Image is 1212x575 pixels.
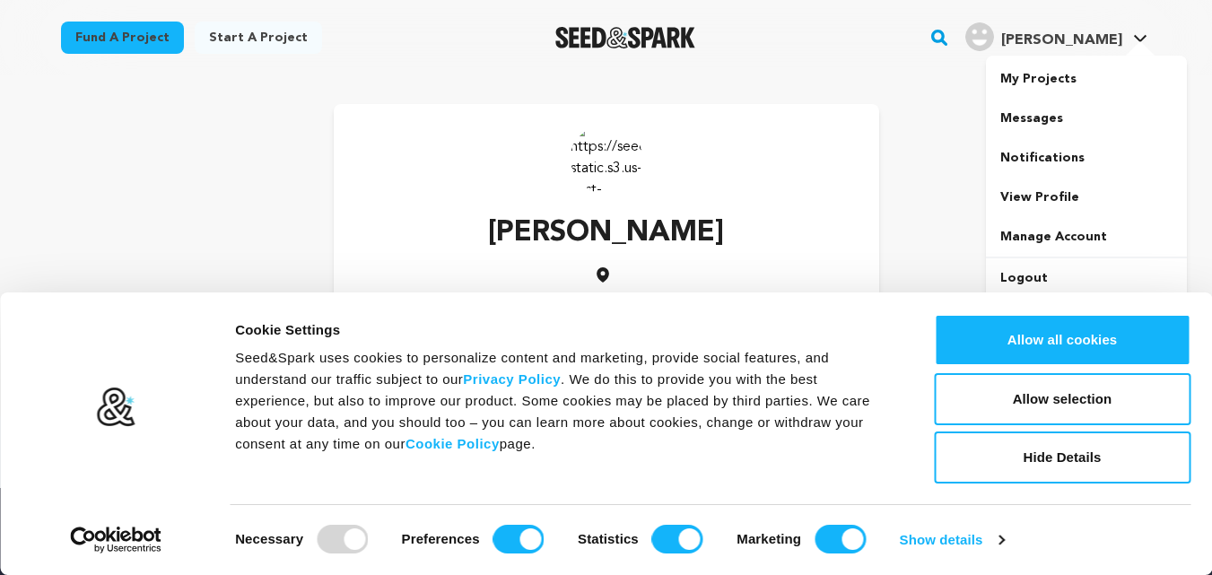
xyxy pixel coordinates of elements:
p: [PERSON_NAME] [488,212,724,255]
a: Manage Account [986,217,1187,257]
span: [PERSON_NAME] [1001,33,1122,48]
button: Allow all cookies [934,314,1190,366]
div: Cookie Settings [235,319,894,341]
a: Fund a project [61,22,184,54]
strong: Necessary [235,531,303,546]
img: https://seedandspark-static.s3.us-east-2.amazonaws.com/images/User/002/177/110/medium/ACg8ocJJw03... [571,122,642,194]
a: Privacy Policy [463,371,561,387]
button: Allow selection [934,373,1190,425]
img: user.png [965,22,994,51]
a: krishna h.'s Profile [962,19,1151,51]
a: Logout [986,258,1187,298]
div: krishna h.'s Profile [965,22,1122,51]
div: Seed&Spark uses cookies to personalize content and marketing, provide social features, and unders... [235,347,894,455]
a: Messages [986,99,1187,138]
img: Seed&Spark Logo Dark Mode [555,27,696,48]
button: Hide Details [934,431,1190,484]
a: View Profile [986,178,1187,217]
a: My Projects [986,59,1187,99]
a: Cookie Policy [405,436,500,451]
strong: Preferences [402,531,480,546]
a: Usercentrics Cookiebot - opens in a new window [38,527,195,553]
a: Show details [900,527,1004,553]
span: krishna h.'s Profile [962,19,1151,57]
a: Notifications [986,138,1187,178]
strong: Statistics [578,531,639,546]
legend: Consent Selection [234,518,235,518]
a: Start a project [195,22,322,54]
a: Seed&Spark Homepage [555,27,696,48]
strong: Marketing [737,531,801,546]
img: logo [96,387,136,428]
